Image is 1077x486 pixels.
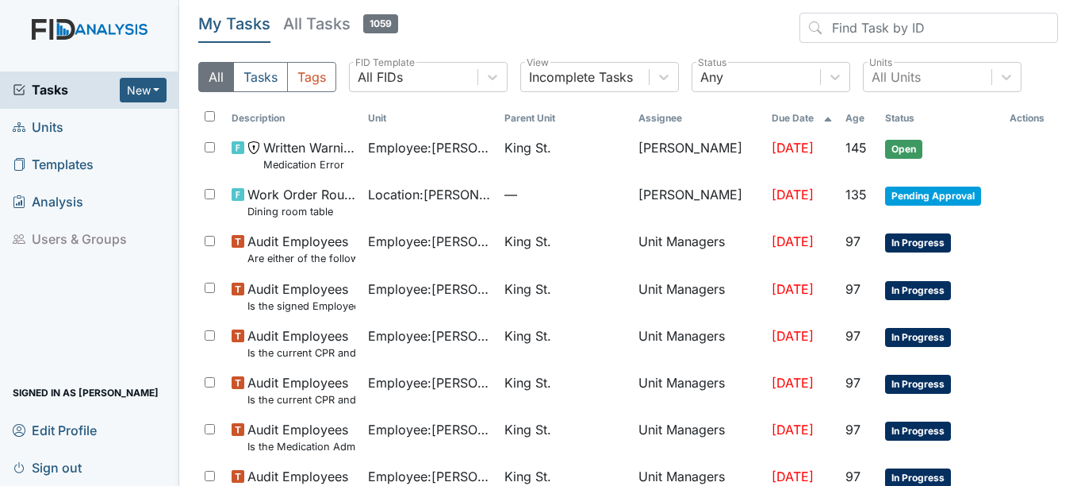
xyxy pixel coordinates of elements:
span: Written Warning Medication Error [263,138,355,172]
td: [PERSON_NAME] [632,179,766,226]
small: Medication Error [263,157,355,172]
span: King St. [504,467,551,486]
span: In Progress [885,422,951,441]
small: Are either of the following in the file? "Consumer Report Release Forms" and the "MVR Disclosure ... [247,251,355,266]
span: Employee : [PERSON_NAME] [368,326,492,345]
span: 97 [845,469,860,484]
h5: All Tasks [283,13,398,35]
a: Tasks [13,80,120,99]
div: Type filter [198,62,336,92]
span: 97 [845,281,860,297]
small: Is the current CPR and First Aid Training Certificate found in the file(2 years)? [247,392,355,407]
span: King St. [504,420,551,439]
small: Is the signed Employee Confidentiality Agreement in the file (HIPPA)? [247,299,355,314]
div: Incomplete Tasks [529,67,633,87]
span: Employee : [PERSON_NAME], Uniququa [368,373,492,392]
th: Toggle SortBy [498,105,632,132]
span: [DATE] [772,375,814,391]
span: King St. [504,280,551,299]
span: 97 [845,422,860,438]
th: Assignee [632,105,766,132]
th: Toggle SortBy [362,105,498,132]
span: Sign out [13,455,82,480]
span: Employee : [PERSON_NAME] [368,138,492,157]
small: Is the current CPR and First Aid Training Certificate found in the file(2 years)? [247,345,355,361]
span: Pending Approval [885,187,981,206]
small: Dining room table [247,204,355,219]
span: 97 [845,375,860,391]
span: 97 [845,328,860,344]
small: Is the Medication Administration certificate found in the file? [247,439,355,454]
span: Units [13,115,63,140]
th: Toggle SortBy [225,105,362,132]
button: Tags [287,62,336,92]
span: [DATE] [772,233,814,249]
span: Audit Employees Is the current CPR and First Aid Training Certificate found in the file(2 years)? [247,373,355,407]
div: All FIDs [358,67,403,87]
input: Toggle All Rows Selected [205,111,215,121]
span: Work Order Routine Dining room table [247,185,355,219]
td: [PERSON_NAME] [632,132,766,179]
td: Unit Managers [632,273,766,320]
span: [DATE] [772,187,814,202]
span: [DATE] [772,422,814,438]
span: Edit Profile [13,418,97,442]
span: King St. [504,326,551,345]
span: 145 [845,140,867,156]
span: 135 [845,187,867,202]
th: Toggle SortBy [879,105,1003,132]
span: [DATE] [772,469,814,484]
span: 1059 [363,14,398,33]
th: Actions [1003,105,1058,132]
span: Open [885,140,922,159]
span: Audit Employees Is the current CPR and First Aid Training Certificate found in the file(2 years)? [247,326,355,361]
span: In Progress [885,233,951,253]
div: All Units [872,67,921,87]
span: Signed in as [PERSON_NAME] [13,380,159,405]
span: In Progress [885,328,951,347]
span: [DATE] [772,328,814,344]
span: King St. [504,138,551,157]
span: Employee : [PERSON_NAME], Uniququa [368,467,492,486]
span: King St. [504,373,551,392]
span: Templates [13,152,94,177]
td: Unit Managers [632,367,766,414]
th: Toggle SortBy [765,105,839,132]
span: Audit Employees Is the Medication Administration certificate found in the file? [247,420,355,454]
h5: My Tasks [198,13,270,35]
span: Location : [PERSON_NAME] [368,185,492,204]
span: Analysis [13,190,83,214]
span: [DATE] [772,281,814,297]
span: Employee : [PERSON_NAME], Uniququa [368,420,492,439]
span: Employee : [PERSON_NAME] [368,232,492,251]
td: Unit Managers [632,320,766,367]
span: Employee : [PERSON_NAME] [368,280,492,299]
span: In Progress [885,375,951,394]
button: All [198,62,234,92]
span: King St. [504,232,551,251]
th: Toggle SortBy [839,105,878,132]
input: Find Task by ID [799,13,1058,43]
span: [DATE] [772,140,814,156]
span: In Progress [885,281,951,300]
td: Unit Managers [632,414,766,461]
span: Audit Employees Are either of the following in the file? "Consumer Report Release Forms" and the ... [247,232,355,266]
span: 97 [845,233,860,249]
button: New [120,78,167,102]
td: Unit Managers [632,226,766,272]
span: Audit Employees Is the signed Employee Confidentiality Agreement in the file (HIPPA)? [247,280,355,314]
button: Tasks [233,62,288,92]
div: Any [700,67,723,87]
span: — [504,185,626,204]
